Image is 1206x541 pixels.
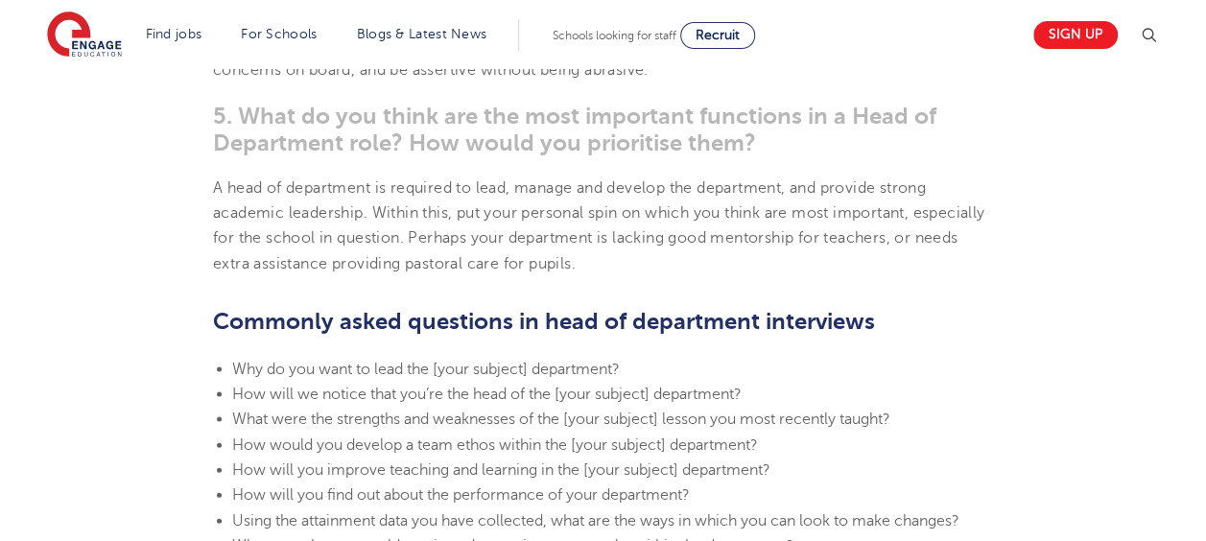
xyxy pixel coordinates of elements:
[232,411,890,428] span: What were the strengths and weaknesses of the [your subject] lesson you most recently taught?
[213,103,936,156] span: 5. What do you think are the most important functions in a Head of Department role? How would you...
[232,461,770,479] span: How will you improve teaching and learning in the [your subject] department?
[146,27,202,41] a: Find jobs
[232,361,620,378] span: Why do you want to lead the [your subject] department?
[213,305,993,338] h2: Commonly asked questions in head of department interviews
[696,28,740,42] span: Recruit
[1033,21,1118,49] a: Sign up
[232,436,758,454] span: How would you develop a team ethos within the [your subject] department?
[232,512,959,529] span: Using the attainment data you have collected, what are the ways in which you can look to make cha...
[680,22,755,49] a: Recruit
[241,27,317,41] a: For Schools
[213,179,984,272] span: A head of department is required to lead, manage and develop the department, and provide strong a...
[553,29,676,42] span: Schools looking for staff
[357,27,487,41] a: Blogs & Latest News
[47,12,122,59] img: Engage Education
[232,486,690,504] span: How will you find out about the performance of your department?
[232,386,742,403] span: How will we notice that you’re the head of the [your subject] department?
